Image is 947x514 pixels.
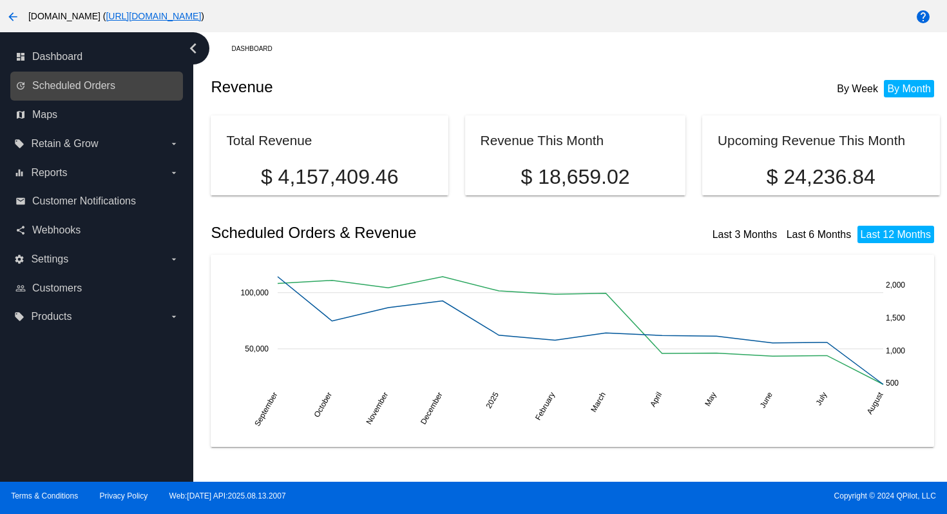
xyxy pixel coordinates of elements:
i: local_offer [14,139,24,149]
h2: Total Revenue [226,133,312,148]
span: Settings [31,253,68,265]
li: By Month [884,80,934,97]
a: update Scheduled Orders [15,75,179,96]
mat-icon: arrow_back [5,9,21,25]
span: Webhooks [32,224,81,236]
i: settings [14,254,24,264]
text: 50,000 [245,344,269,353]
text: 2,000 [886,281,905,290]
h2: Upcoming Revenue This Month [718,133,905,148]
span: Customers [32,282,82,294]
text: 2025 [484,390,501,410]
i: email [15,196,26,206]
a: share Webhooks [15,220,179,241]
h2: Scheduled Orders [211,482,575,500]
mat-icon: help [915,9,931,25]
i: arrow_drop_down [169,139,179,149]
a: [URL][DOMAIN_NAME] [106,11,201,21]
text: 500 [886,379,899,388]
h2: Revenue This Month [481,133,604,148]
text: July [814,390,829,406]
a: Last 6 Months [787,229,852,240]
a: email Customer Notifications [15,191,179,212]
a: Last 12 Months [861,229,931,240]
i: dashboard [15,52,26,62]
text: April [649,390,664,408]
a: Last 3 Months [713,229,778,240]
i: equalizer [14,168,24,178]
span: Dashboard [32,51,82,63]
h2: Scheduled Orders & Revenue [211,224,575,242]
text: November [365,390,390,426]
span: Maps [32,109,57,121]
span: Scheduled Orders [32,80,115,92]
text: September [253,390,280,428]
text: October [312,390,334,419]
a: map Maps [15,104,179,125]
i: share [15,225,26,235]
text: 100,000 [241,288,269,297]
i: arrow_drop_down [169,311,179,322]
a: dashboard Dashboard [15,46,179,67]
i: arrow_drop_down [169,254,179,264]
text: December [419,390,445,426]
i: chevron_left [183,38,204,59]
p: $ 24,236.84 [718,165,924,189]
i: update [15,81,26,91]
li: By Week [834,80,881,97]
i: people_outline [15,283,26,293]
p: $ 18,659.02 [481,165,671,189]
text: August [865,390,885,416]
text: February [533,390,557,422]
a: people_outline Customers [15,278,179,299]
text: 1,000 [886,346,905,355]
i: map [15,110,26,120]
text: June [758,390,774,410]
i: local_offer [14,311,24,322]
span: Retain & Grow [31,138,98,150]
i: arrow_drop_down [169,168,179,178]
a: Web:[DATE] API:2025.08.13.2007 [169,491,286,500]
p: $ 4,157,409.46 [226,165,432,189]
span: Products [31,311,72,322]
span: [DOMAIN_NAME] ( ) [28,11,204,21]
span: Reports [31,167,67,179]
span: Copyright © 2024 QPilot, LLC [484,491,936,500]
text: March [589,390,608,413]
h2: Revenue [211,78,575,96]
a: Terms & Conditions [11,491,78,500]
span: Customer Notifications [32,195,136,207]
a: Privacy Policy [100,491,148,500]
text: May [703,390,718,408]
text: 1,500 [886,313,905,322]
a: Dashboard [231,39,283,59]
